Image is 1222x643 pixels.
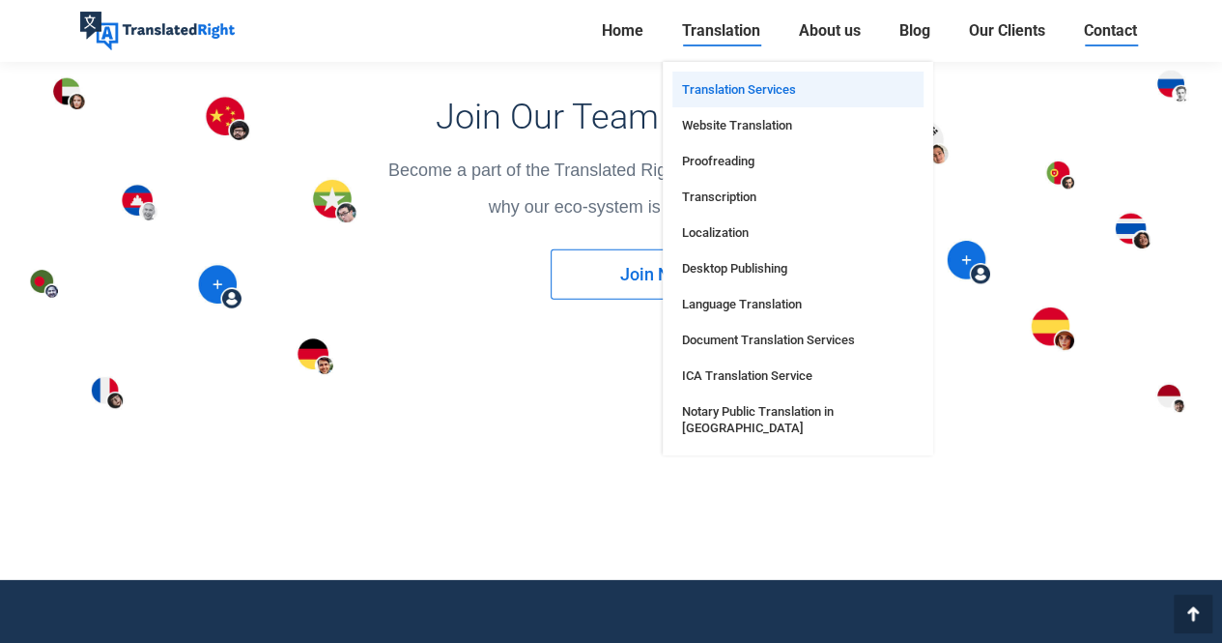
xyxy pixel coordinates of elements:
a: Contact [1078,17,1143,44]
a: Translation [676,17,766,44]
span: Contact [1084,21,1137,41]
span: Join Now [620,265,693,284]
span: About us [799,21,861,41]
span: Document Translation Services [682,332,855,348]
a: Language Translation [672,286,924,322]
p: why our eco-system is the preferred choice! [262,193,1052,220]
span: ICA Translation Service [682,367,812,384]
span: Localization [682,224,749,241]
a: Website Translation [672,107,924,143]
a: About us [793,17,867,44]
a: Notary Public Translation in [GEOGRAPHIC_DATA] [672,394,924,446]
span: Our Clients [969,21,1045,41]
a: Transcription [672,179,924,215]
div: Become a part of the Translated Right translator community and learn [262,157,1052,220]
span: Notary Public Translation in [GEOGRAPHIC_DATA] [682,403,914,436]
span: Home [602,21,643,41]
a: Translation Services [672,72,924,107]
a: Join Now [551,249,763,300]
span: Proofreading [682,153,754,169]
span: Language Translation [682,296,802,312]
span: Translation Services [682,81,796,98]
img: Translated Right [80,12,235,50]
a: Home [596,17,649,44]
a: ICA Translation Service [672,358,924,394]
a: Desktop Publishing [672,250,924,286]
a: Localization [672,215,924,250]
span: Translation [682,21,760,41]
a: Our Clients [963,17,1051,44]
h3: Join Our Team of Translators [262,97,1052,137]
span: Transcription [682,189,756,205]
span: Website Translation [682,117,792,133]
span: Desktop Publishing [682,260,787,277]
a: Document Translation Services [672,322,924,358]
a: Proofreading [672,143,924,179]
a: Blog [894,17,936,44]
span: Blog [899,21,930,41]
